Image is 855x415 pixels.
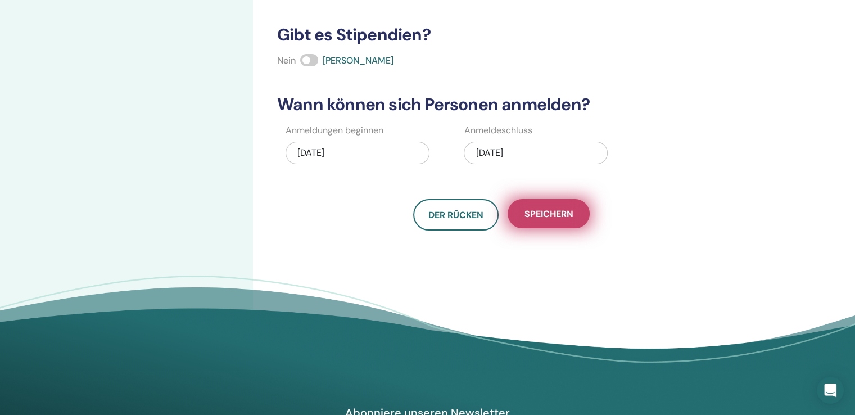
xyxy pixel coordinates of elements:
button: Speichern [508,199,590,228]
font: Speichern [524,208,573,220]
button: Der Rücken [413,199,499,231]
font: Der Rücken [428,209,483,221]
font: [DATE] [297,147,324,159]
font: Gibt es Stipendien? [277,24,431,46]
font: Anmeldeschluss [464,124,532,136]
div: Öffnen Sie den Intercom Messenger [817,377,844,404]
font: Wann können sich Personen anmelden? [277,93,590,115]
font: [DATE] [476,147,503,159]
font: Anmeldungen beginnen [286,124,383,136]
font: Nein [277,55,296,66]
font: [PERSON_NAME] [323,55,393,66]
